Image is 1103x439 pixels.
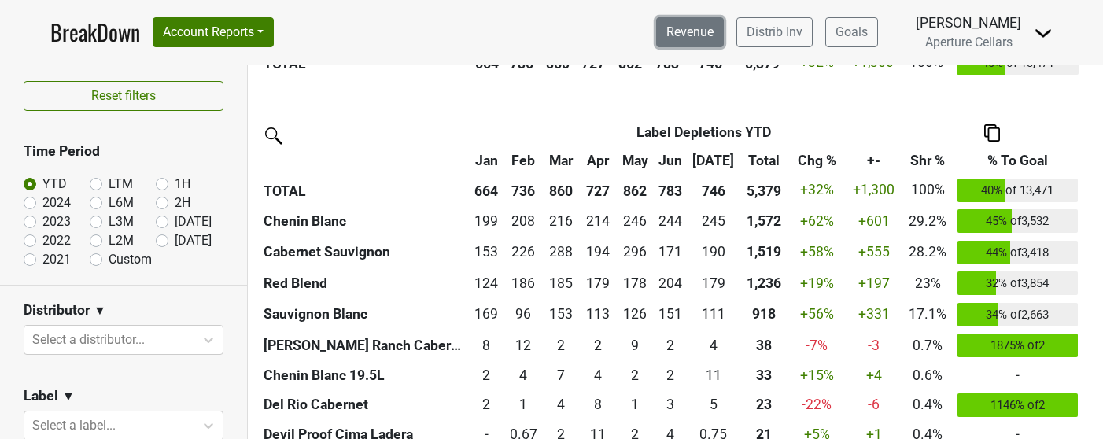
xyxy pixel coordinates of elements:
[654,267,688,299] td: 204.228
[654,361,688,389] td: 2.17
[902,205,954,237] td: 29.2%
[620,211,650,231] div: 246
[616,146,653,175] th: May: activate to sort column ascending
[846,146,902,175] th: +-: activate to sort column ascending
[656,17,724,47] a: Revenue
[583,394,613,415] div: 8
[546,242,576,262] div: 288
[849,211,898,231] div: +601
[468,205,505,237] td: 199.416
[505,146,542,175] th: Feb: activate to sort column ascending
[654,175,688,206] th: 783
[471,335,501,356] div: 8
[579,237,616,268] td: 194.311
[788,330,845,361] td: -7 %
[546,273,576,293] div: 185
[109,194,134,212] label: L6M
[24,302,90,319] h3: Distributor
[691,242,736,262] div: 190
[657,335,683,356] div: 2
[691,365,736,386] div: 11
[109,212,134,231] label: L3M
[24,143,223,160] h3: Time Period
[687,361,739,389] td: 10.85
[42,231,71,250] label: 2022
[620,335,650,356] div: 9
[260,267,468,299] th: Red Blend
[468,330,505,361] td: 8.416
[542,267,579,299] td: 185.464
[740,299,788,330] th: 918.492
[788,175,845,206] td: +32 %
[657,394,683,415] div: 3
[620,273,650,293] div: 178
[542,146,579,175] th: Mar: activate to sort column ascending
[509,365,539,386] div: 4
[24,81,223,111] button: Reset filters
[740,267,788,299] th: 1235.728
[109,250,152,269] label: Custom
[691,394,736,415] div: 5
[546,365,576,386] div: 7
[583,273,613,293] div: 179
[109,175,133,194] label: LTM
[583,335,613,356] div: 2
[788,299,845,330] td: +56 %
[1034,24,1053,42] img: Dropdown Menu
[42,194,71,212] label: 2024
[736,17,813,47] a: Distrib Inv
[687,237,739,268] td: 190.167
[825,17,878,47] a: Goals
[616,267,653,299] td: 178.467
[583,304,613,324] div: 113
[542,299,579,330] td: 152.981
[50,16,140,49] a: BreakDown
[616,330,653,361] td: 8.667
[468,299,505,330] td: 168.504
[852,55,894,71] span: +1,300
[546,394,576,415] div: 4
[616,237,653,268] td: 295.773
[153,17,274,47] button: Account Reports
[260,237,468,268] th: Cabernet Sauvignon
[916,13,1021,33] div: [PERSON_NAME]
[260,330,468,361] th: [PERSON_NAME] Ranch Cabernet
[175,231,212,250] label: [DATE]
[687,299,739,330] td: 111.093
[175,212,212,231] label: [DATE]
[687,175,739,206] th: 746
[846,175,902,206] td: +1,300
[788,267,845,299] td: +19 %
[616,361,653,389] td: 2.17
[788,361,845,389] td: +15 %
[654,330,688,361] td: 1.5
[260,361,468,389] th: Chenin Blanc 19.5L
[468,175,505,206] th: 664
[260,205,468,237] th: Chenin Blanc
[743,394,784,415] div: 23
[657,211,683,231] div: 244
[579,361,616,389] td: 4.34
[579,330,616,361] td: 1.667
[579,267,616,299] td: 178.97
[620,304,650,324] div: 126
[542,175,579,206] th: 860
[620,242,650,262] div: 296
[509,304,539,324] div: 96
[691,273,736,293] div: 179
[691,335,736,356] div: 4
[468,361,505,389] td: 2.17
[583,211,613,231] div: 214
[743,304,784,324] div: 918
[925,35,1013,50] span: Aperture Cellars
[260,299,468,330] th: Sauvignon Blanc
[109,231,134,250] label: L2M
[788,205,845,237] td: +62 %
[260,122,285,147] img: filter
[954,361,1082,389] td: -
[788,237,845,268] td: +58 %
[849,242,898,262] div: +555
[902,299,954,330] td: 17.1%
[743,273,784,293] div: 1,236
[471,394,501,415] div: 2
